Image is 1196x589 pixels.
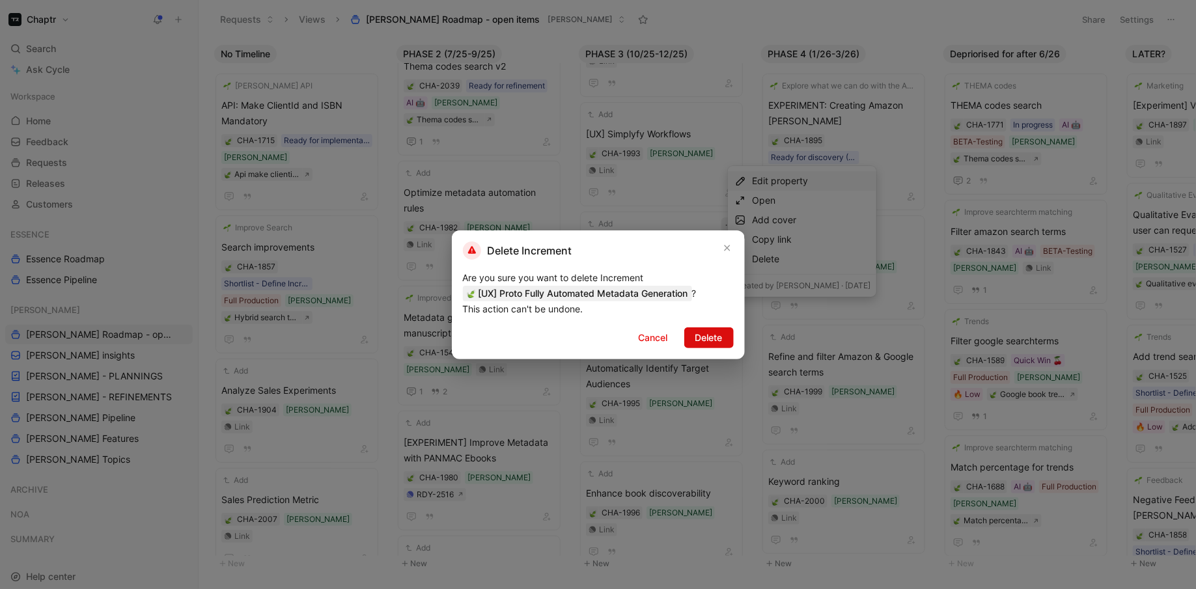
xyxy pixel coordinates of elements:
span: Cancel [639,330,668,346]
img: 🍃 [467,289,476,298]
button: Delete [684,327,734,348]
h2: Delete Increment [463,241,572,260]
div: Are you sure you want to delete Increment ? This action can't be undone. [463,270,734,317]
span: Delete [695,330,723,346]
span: [UX] Proto Fully Automated Metadata Generation [463,286,692,301]
button: Cancel [628,327,679,348]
